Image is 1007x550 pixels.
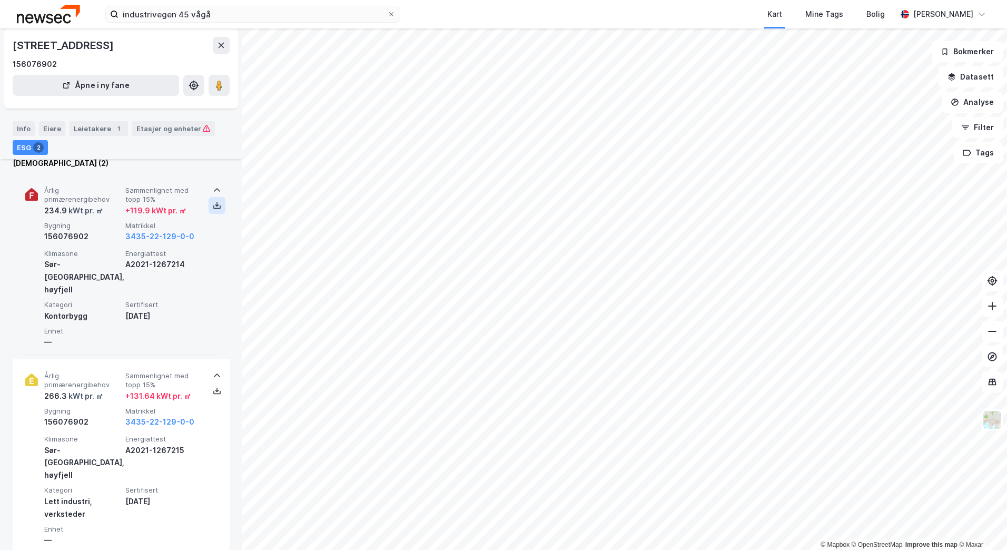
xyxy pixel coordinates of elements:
span: Matrikkel [125,221,202,230]
button: Analyse [942,92,1003,113]
span: Sammenlignet med topp 15% [125,371,202,390]
button: 3435-22-129-0-0 [125,416,194,428]
div: 2 [33,142,44,153]
span: Energiattest [125,435,202,444]
div: Sør-[GEOGRAPHIC_DATA], høyfjell [44,444,121,482]
span: Sertifisert [125,486,202,495]
div: 156076902 [13,58,57,71]
span: Matrikkel [125,407,202,416]
div: 266.3 [44,390,103,402]
div: 156076902 [44,230,121,243]
div: 1 [113,123,124,134]
div: Bolig [866,8,885,21]
span: Kategori [44,300,121,309]
div: [DATE] [125,310,202,322]
div: — [44,534,121,546]
a: OpenStreetMap [852,541,903,548]
div: + 131.64 kWt pr. ㎡ [125,390,191,402]
div: Kontrollprogram for chat [954,499,1007,550]
span: Klimasone [44,249,121,258]
div: [DATE] [125,495,202,508]
div: [DEMOGRAPHIC_DATA] (2) [13,157,230,170]
div: kWt pr. ㎡ [67,204,103,217]
span: Sammenlignet med topp 15% [125,186,202,204]
span: Bygning [44,407,121,416]
div: Eiere [39,121,65,136]
div: ESG [13,140,48,155]
span: Kategori [44,486,121,495]
button: Datasett [939,66,1003,87]
div: [PERSON_NAME] [913,8,973,21]
span: Årlig primærenergibehov [44,186,121,204]
div: [STREET_ADDRESS] [13,37,116,54]
a: Improve this map [905,541,957,548]
div: Info [13,121,35,136]
button: Åpne i ny fane [13,75,179,96]
div: A2021-1267214 [125,258,202,271]
div: kWt pr. ㎡ [67,390,103,402]
div: — [44,336,121,348]
div: Etasjer og enheter [136,124,211,133]
iframe: Chat Widget [954,499,1007,550]
input: Søk på adresse, matrikkel, gårdeiere, leietakere eller personer [119,6,387,22]
span: Bygning [44,221,121,230]
div: A2021-1267215 [125,444,202,457]
div: + 119.9 kWt pr. ㎡ [125,204,186,217]
div: Mine Tags [805,8,843,21]
div: 234.9 [44,204,103,217]
div: Leietakere [70,121,128,136]
div: Sør-[GEOGRAPHIC_DATA], høyfjell [44,258,121,296]
button: Bokmerker [932,41,1003,62]
div: Lett industri, verksteder [44,495,121,520]
span: Sertifisert [125,300,202,309]
span: Energiattest [125,249,202,258]
button: 3435-22-129-0-0 [125,230,194,243]
img: newsec-logo.f6e21ccffca1b3a03d2d.png [17,5,80,23]
span: Enhet [44,525,121,534]
img: Z [982,410,1002,430]
span: Enhet [44,327,121,336]
a: Mapbox [821,541,850,548]
span: Årlig primærenergibehov [44,371,121,390]
button: Filter [952,117,1003,138]
span: Klimasone [44,435,121,444]
div: Kontorbygg [44,310,121,322]
button: Tags [954,142,1003,163]
div: Kart [767,8,782,21]
div: 156076902 [44,416,121,428]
